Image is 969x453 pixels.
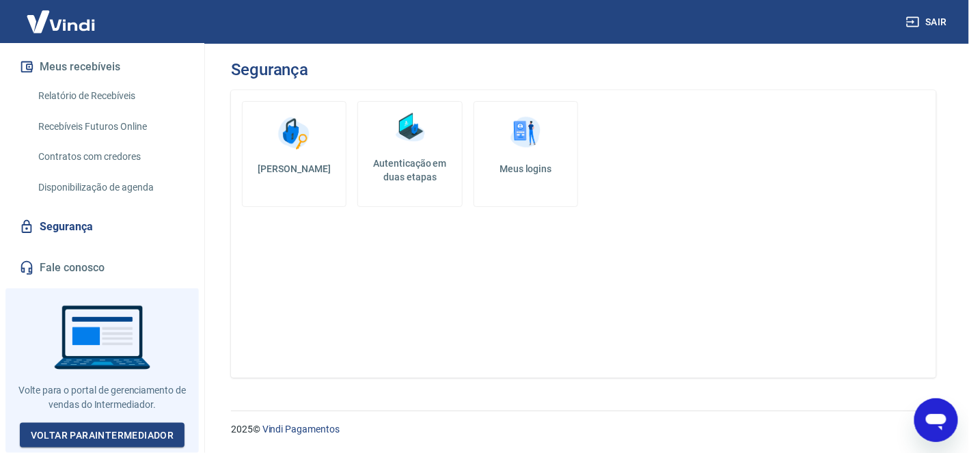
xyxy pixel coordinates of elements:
[485,162,567,176] h5: Meus logins
[20,423,185,448] a: Voltar paraIntermediador
[914,398,958,442] iframe: Botão para abrir a janela de mensagens
[231,422,936,437] p: 2025 ©
[33,113,188,141] a: Recebíveis Futuros Online
[505,113,546,154] img: Meus logins
[231,60,308,79] h3: Segurança
[242,101,346,207] a: [PERSON_NAME]
[33,143,188,171] a: Contratos com credores
[33,174,188,202] a: Disponibilização de agenda
[254,162,335,176] h5: [PERSON_NAME]
[16,52,188,82] button: Meus recebíveis
[16,212,188,242] a: Segurança
[364,156,456,184] h5: Autenticação em duas etapas
[390,107,431,148] img: Autenticação em duas etapas
[357,101,462,207] a: Autenticação em duas etapas
[16,1,105,42] img: Vindi
[474,101,578,207] a: Meus logins
[262,424,340,435] a: Vindi Pagamentos
[903,10,953,35] button: Sair
[33,82,188,110] a: Relatório de Recebíveis
[274,113,315,154] img: Alterar senha
[16,253,188,283] a: Fale conosco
